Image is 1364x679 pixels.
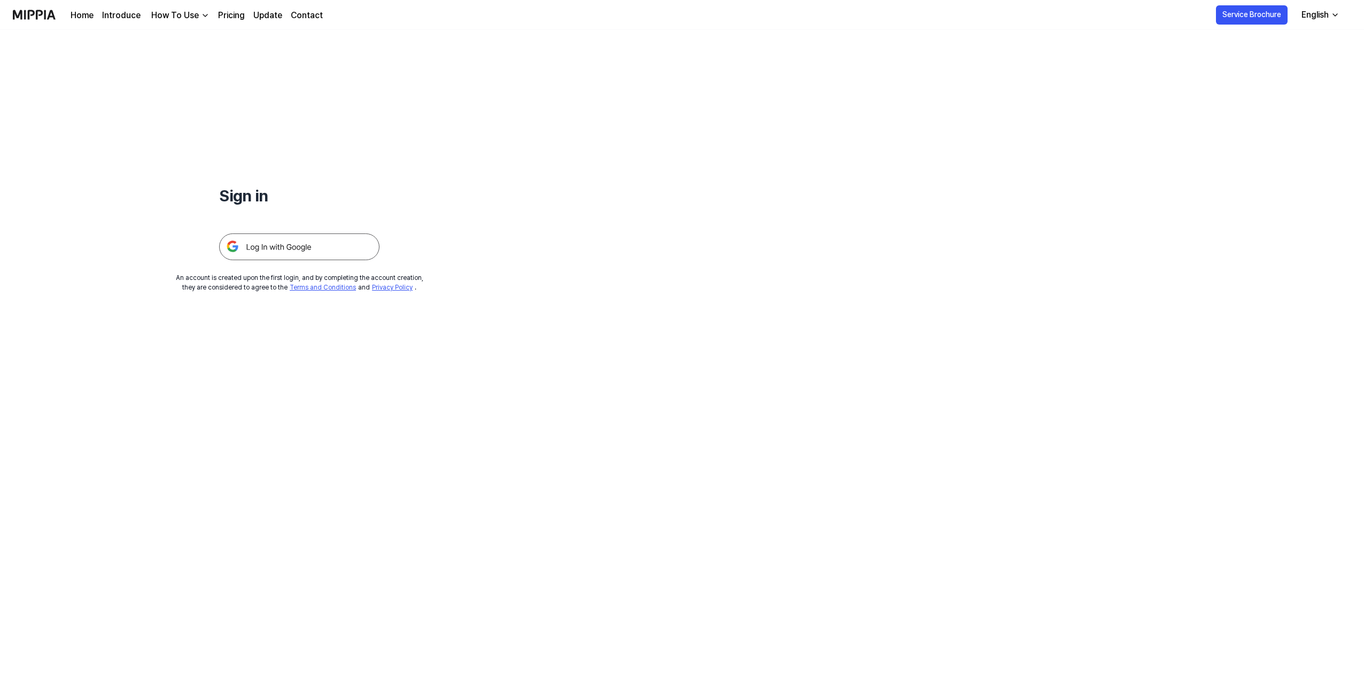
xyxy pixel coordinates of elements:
a: Privacy Policy [372,284,413,291]
a: Contact [291,9,323,22]
div: An account is created upon the first login, and by completing the account creation, they are cons... [176,273,423,292]
a: Update [253,9,282,22]
h1: Sign in [219,184,379,208]
img: 구글 로그인 버튼 [219,233,379,260]
a: Pricing [218,9,245,22]
a: Home [71,9,94,22]
img: down [201,11,210,20]
button: English [1293,4,1346,26]
div: How To Use [149,9,201,22]
button: How To Use [149,9,210,22]
button: Service Brochure [1216,5,1288,25]
a: Terms and Conditions [290,284,356,291]
div: English [1299,9,1331,21]
a: Introduce [102,9,141,22]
